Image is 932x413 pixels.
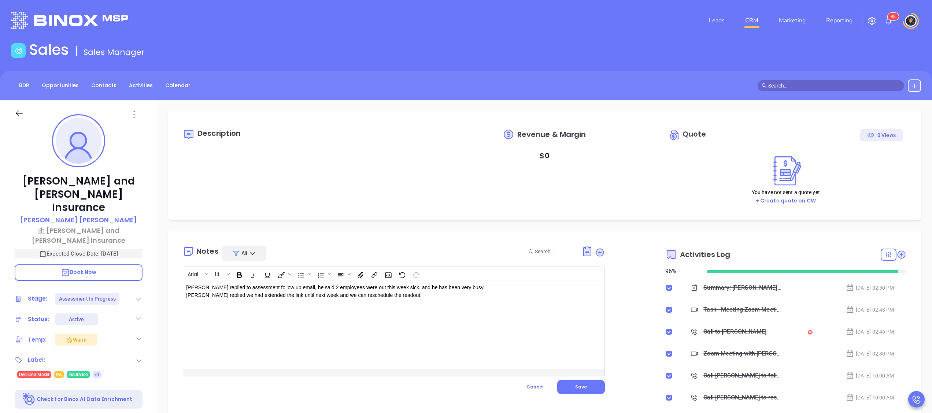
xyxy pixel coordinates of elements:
div: Temp: [28,334,47,345]
span: Insert link [367,268,380,280]
img: iconNotification [884,16,893,25]
span: 14 [211,271,223,276]
span: Insert Unordered List [294,268,313,280]
span: Arial [184,271,202,276]
p: $ 0 [540,149,549,162]
a: Marketing [776,13,809,28]
button: Arial [184,268,204,280]
div: 96 % [665,267,698,276]
div: Call to [PERSON_NAME] [703,326,766,337]
a: BDR [15,79,34,92]
button: + Create quote on CW [754,197,818,205]
sup: 98 [888,13,899,20]
a: Opportunities [37,79,83,92]
span: Undo [395,268,408,280]
img: Ai-Enrich-DaqCidB-.svg [23,393,36,406]
span: Redo [409,268,422,280]
p: [PERSON_NAME] replied to assessment follow up email, he said 2 employees were out this week sick,... [186,284,572,299]
span: Cancel [526,384,544,390]
span: Underline [260,268,273,280]
span: Insert Image [381,268,394,280]
span: Activities Log [680,251,730,258]
img: iconSetting [868,16,876,25]
div: Warm [66,335,86,344]
button: 14 [211,268,225,280]
span: Fill color or set the text color [274,268,293,280]
span: Save [575,384,587,390]
div: Task - Meeting Zoom Meeting To Review Assessment - [PERSON_NAME] [703,304,782,315]
span: Bold [232,268,245,280]
span: Description [197,128,241,138]
a: CRM [742,13,761,28]
span: PA [56,371,62,379]
span: search [762,83,767,88]
div: 0 Views [867,129,896,141]
div: Notes [196,248,219,255]
img: Circle dollar [669,129,681,141]
span: Book Now [61,268,97,276]
p: [PERSON_NAME] [PERSON_NAME] [20,215,137,225]
div: [DATE] 10:00 AM [846,394,894,402]
div: [DATE] 02:48 PM [846,306,894,314]
span: 8 [893,14,896,19]
div: Stage: [28,293,48,304]
div: Call [PERSON_NAME] to reschedule - [PERSON_NAME] [703,392,782,403]
button: Cancel [513,380,557,394]
p: You have not sent a quote yet [752,188,820,196]
span: 9 [891,14,893,19]
a: Reporting [823,13,855,28]
a: [PERSON_NAME] and [PERSON_NAME] Insurance [15,226,143,245]
a: Leads [706,13,728,28]
span: Sales Manager [84,46,145,58]
div: [DATE] 02:46 PM [846,328,894,336]
div: Status: [28,314,49,325]
span: Align [333,268,352,280]
span: Font family [184,268,210,280]
div: [DATE] 10:00 AM [846,372,894,380]
a: + Create quote on CW [756,197,816,204]
div: Summary: [PERSON_NAME] from Medieval called [PERSON_NAME] at [PERSON_NAME] Insurance Agency. [PER... [703,282,782,293]
p: Expected Close Date: [DATE] [15,249,143,258]
input: Search... [535,248,574,256]
a: Contacts [87,79,121,92]
button: Save [557,380,605,394]
img: Create on CWSell [766,153,806,188]
a: [PERSON_NAME] [PERSON_NAME] [20,215,137,226]
span: Revenue & Margin [517,131,586,138]
p: Check for Binox AI Data Enrichment [37,395,132,403]
span: Font size [211,268,232,280]
span: Quote [683,129,706,139]
div: Label: [28,354,45,365]
span: Decision Maker [19,371,49,379]
span: All [241,249,247,257]
div: Call [PERSON_NAME] to follow up [703,370,782,381]
img: profile-user [56,118,101,164]
span: Italic [246,268,259,280]
span: Insert Files [353,268,366,280]
a: Calendar [161,79,195,92]
div: [DATE] 02:50 PM [846,284,894,292]
a: Activities [125,79,157,92]
div: [DATE] 02:30 PM [846,350,894,358]
span: Insert Ordered List [314,268,333,280]
span: Insurance [69,371,88,379]
img: user [905,15,917,27]
p: [PERSON_NAME] and [PERSON_NAME] Insurance [15,175,143,214]
img: logo [11,12,128,29]
span: +1 [95,371,100,379]
div: Active [69,313,84,325]
div: Zoom Meeting with [PERSON_NAME] [703,348,782,359]
div: Assessment In Progress [59,293,116,305]
h1: Sales [29,41,69,59]
input: Search… [768,82,900,90]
